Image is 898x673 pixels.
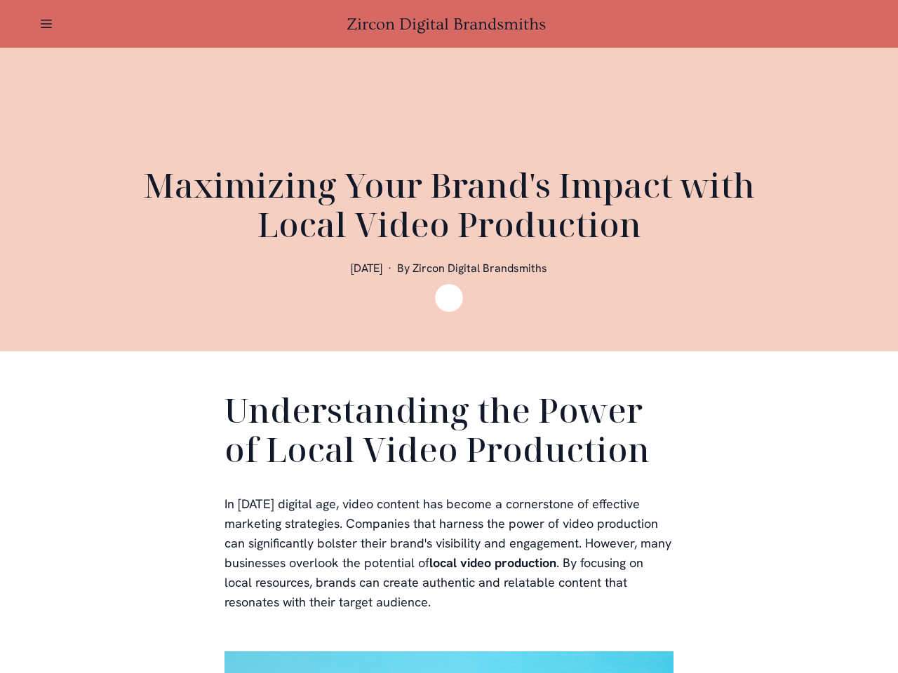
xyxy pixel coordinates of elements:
[388,261,391,276] span: ·
[112,165,786,244] h1: Maximizing Your Brand's Impact with Local Video Production
[224,390,673,475] h2: Understanding the Power of Local Video Production
[435,284,463,312] img: Zircon Digital Brandsmiths
[397,261,547,276] span: By Zircon Digital Brandsmiths
[351,261,382,276] span: [DATE]
[429,555,556,571] b: local video production
[224,494,673,612] p: In [DATE] digital age, video content has become a cornerstone of effective marketing strategies. ...
[347,15,551,34] a: Zircon Digital Brandsmiths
